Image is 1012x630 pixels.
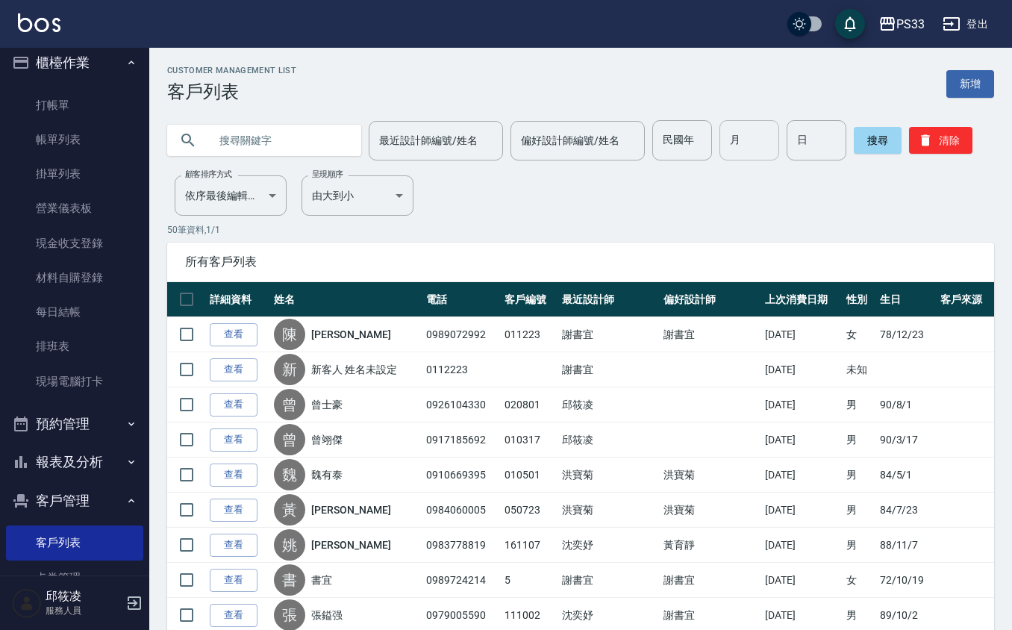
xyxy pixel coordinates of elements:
td: [DATE] [761,352,843,387]
td: [DATE] [761,317,843,352]
div: 黃 [274,494,305,525]
div: 新 [274,354,305,385]
a: 曾翊傑 [311,432,343,447]
td: 女 [843,317,875,352]
button: 登出 [937,10,994,38]
td: 男 [843,493,875,528]
div: 曾 [274,389,305,420]
a: 張鎰强 [311,608,343,623]
button: 預約管理 [6,405,143,443]
th: 客戶編號 [501,282,558,317]
a: 每日結帳 [6,295,143,329]
td: 謝書宜 [558,563,660,598]
td: [DATE] [761,493,843,528]
td: [DATE] [761,422,843,458]
h2: Customer Management List [167,66,296,75]
div: 陳 [274,319,305,350]
td: 0989724214 [422,563,501,598]
div: 魏 [274,459,305,490]
td: 謝書宜 [660,563,761,598]
a: 營業儀表板 [6,191,143,225]
a: 現金收支登錄 [6,226,143,261]
td: 72/10/19 [876,563,937,598]
button: PS33 [872,9,931,40]
p: 服務人員 [46,604,122,617]
img: Logo [18,13,60,32]
button: 客戶管理 [6,481,143,520]
a: 查看 [210,428,257,452]
th: 電話 [422,282,501,317]
td: 88/11/7 [876,528,937,563]
label: 顧客排序方式 [185,169,232,180]
td: 010317 [501,422,558,458]
a: 查看 [210,534,257,557]
td: 0917185692 [422,422,501,458]
label: 呈現順序 [312,169,343,180]
td: 84/7/23 [876,493,937,528]
th: 生日 [876,282,937,317]
td: 0984060005 [422,493,501,528]
span: 所有客戶列表 [185,255,976,269]
td: [DATE] [761,563,843,598]
td: 050723 [501,493,558,528]
a: 排班表 [6,329,143,364]
td: 男 [843,528,875,563]
a: 查看 [210,604,257,627]
div: 依序最後編輯時間 [175,175,287,216]
td: 未知 [843,352,875,387]
a: 查看 [210,569,257,592]
button: 搜尋 [854,127,902,154]
a: 卡券管理 [6,561,143,595]
td: 謝書宜 [558,317,660,352]
a: 現場電腦打卡 [6,364,143,399]
td: 90/3/17 [876,422,937,458]
p: 50 筆資料, 1 / 1 [167,223,994,237]
td: 男 [843,387,875,422]
td: 邱筱凌 [558,387,660,422]
td: 洪寶菊 [660,458,761,493]
a: 書宜 [311,573,332,587]
a: 客戶列表 [6,525,143,560]
td: 78/12/23 [876,317,937,352]
th: 上次消費日期 [761,282,843,317]
td: 洪寶菊 [558,493,660,528]
button: 報表及分析 [6,443,143,481]
td: 011223 [501,317,558,352]
td: 020801 [501,387,558,422]
td: 謝書宜 [558,352,660,387]
a: [PERSON_NAME] [311,502,390,517]
a: 查看 [210,358,257,381]
th: 詳細資料 [206,282,270,317]
div: 曾 [274,424,305,455]
img: Person [12,588,42,618]
a: 材料自購登錄 [6,261,143,295]
button: 清除 [909,127,972,154]
td: 沈奕妤 [558,528,660,563]
td: 男 [843,458,875,493]
td: 0989072992 [422,317,501,352]
td: 5 [501,563,558,598]
a: [PERSON_NAME] [311,327,390,342]
a: 掛單列表 [6,157,143,191]
td: 84/5/1 [876,458,937,493]
th: 性別 [843,282,875,317]
a: 查看 [210,393,257,417]
a: 新增 [946,70,994,98]
td: 0926104330 [422,387,501,422]
a: 查看 [210,323,257,346]
td: 謝書宜 [660,317,761,352]
td: 女 [843,563,875,598]
a: 查看 [210,499,257,522]
button: 櫃檯作業 [6,43,143,82]
input: 搜尋關鍵字 [209,120,349,160]
a: 查看 [210,464,257,487]
a: 曾士豪 [311,397,343,412]
td: 0983778819 [422,528,501,563]
td: [DATE] [761,458,843,493]
a: 打帳單 [6,88,143,122]
td: 010501 [501,458,558,493]
td: [DATE] [761,387,843,422]
td: 90/8/1 [876,387,937,422]
div: 姚 [274,529,305,561]
th: 最近設計師 [558,282,660,317]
